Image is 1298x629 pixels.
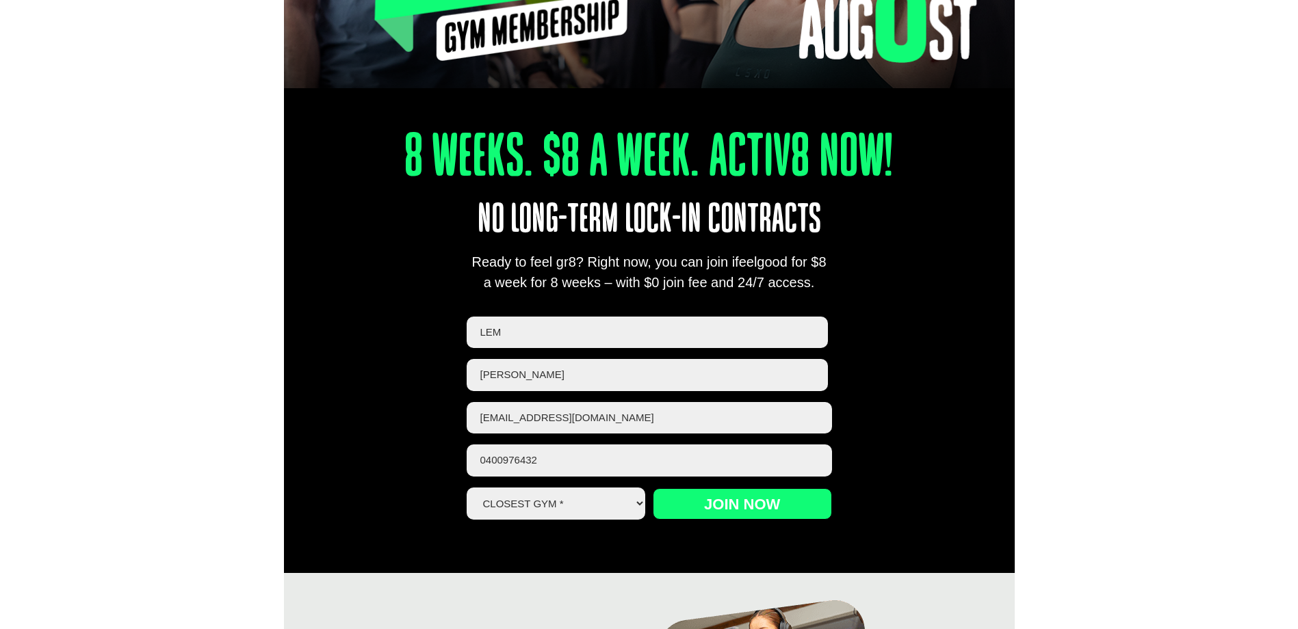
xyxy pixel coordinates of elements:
[320,190,978,252] p: No long-term lock-in contracts
[467,252,832,293] div: Ready to feel gr8? Right now, you can join ifeelgood for $8 a week for 8 weeks – with $0 join fee...
[467,359,829,391] input: Last name *
[467,402,832,434] input: Email *
[356,129,941,190] h1: 8 Weeks. $8 A Week. Activ8 Now!
[467,317,829,349] input: First name *
[467,444,832,477] input: Phone *
[653,488,832,520] input: Join now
